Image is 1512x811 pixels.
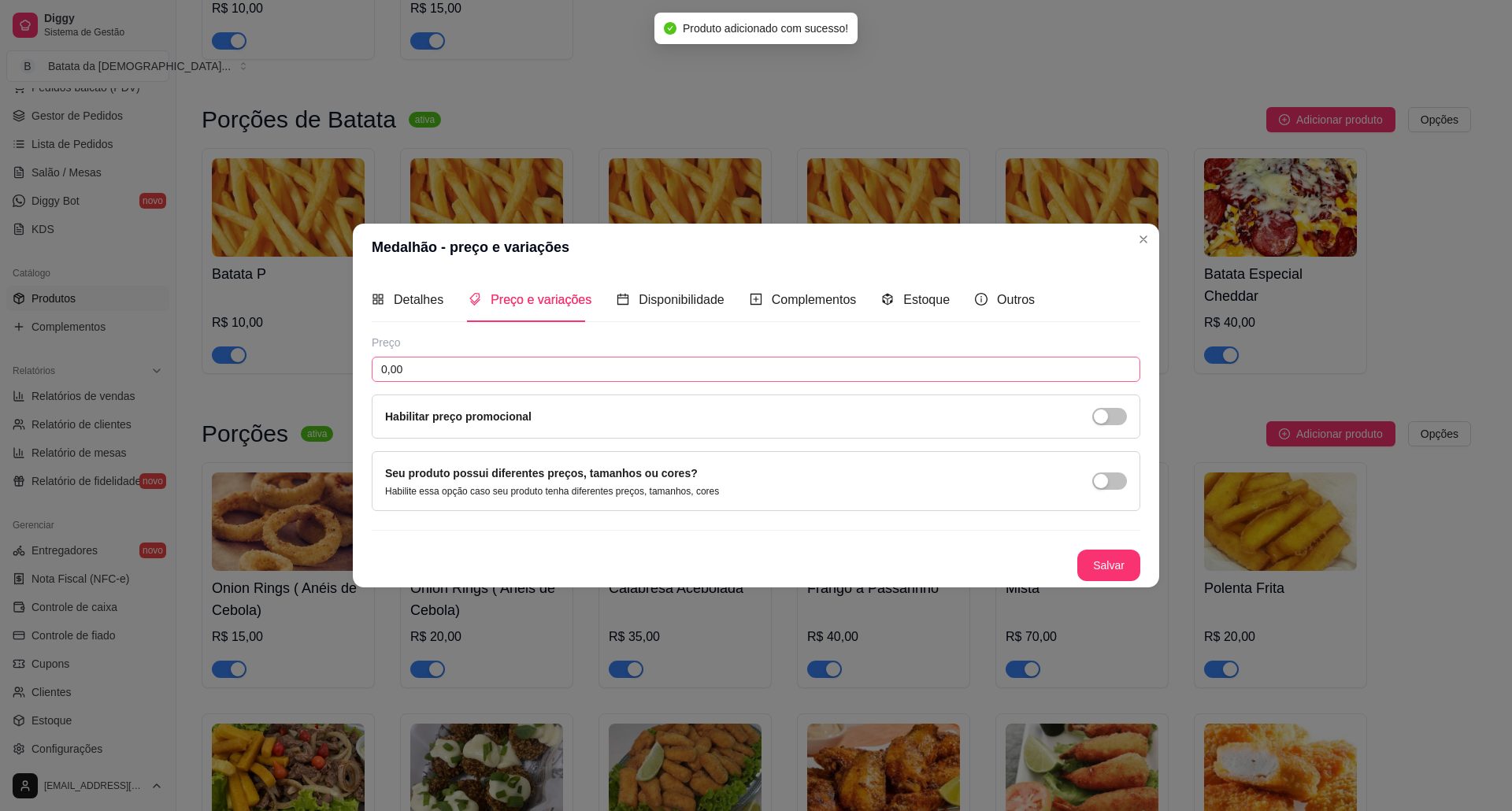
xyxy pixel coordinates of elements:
span: Estoque [903,293,950,306]
span: Detalhes [394,293,443,306]
div: Preço [372,335,1140,350]
span: tags [469,293,481,306]
span: code-sandbox [881,293,894,306]
span: plus-square [750,293,762,306]
span: Preço e variações [491,293,591,306]
input: Ex.: R$12,99 [372,357,1140,382]
span: Produto adicionado com sucesso! [683,22,848,35]
label: Habilitar preço promocional [385,410,532,423]
span: calendar [617,293,629,306]
label: Seu produto possui diferentes preços, tamanhos ou cores? [385,467,698,480]
span: appstore [372,293,384,306]
button: Close [1131,227,1156,252]
header: Medalhão - preço e variações [353,224,1159,271]
p: Habilite essa opção caso seu produto tenha diferentes preços, tamanhos, cores [385,485,719,498]
span: Outros [997,293,1035,306]
span: info-circle [975,293,988,306]
button: Salvar [1077,550,1140,581]
span: Complementos [772,293,857,306]
span: check-circle [664,22,676,35]
span: Disponibilidade [639,293,724,306]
